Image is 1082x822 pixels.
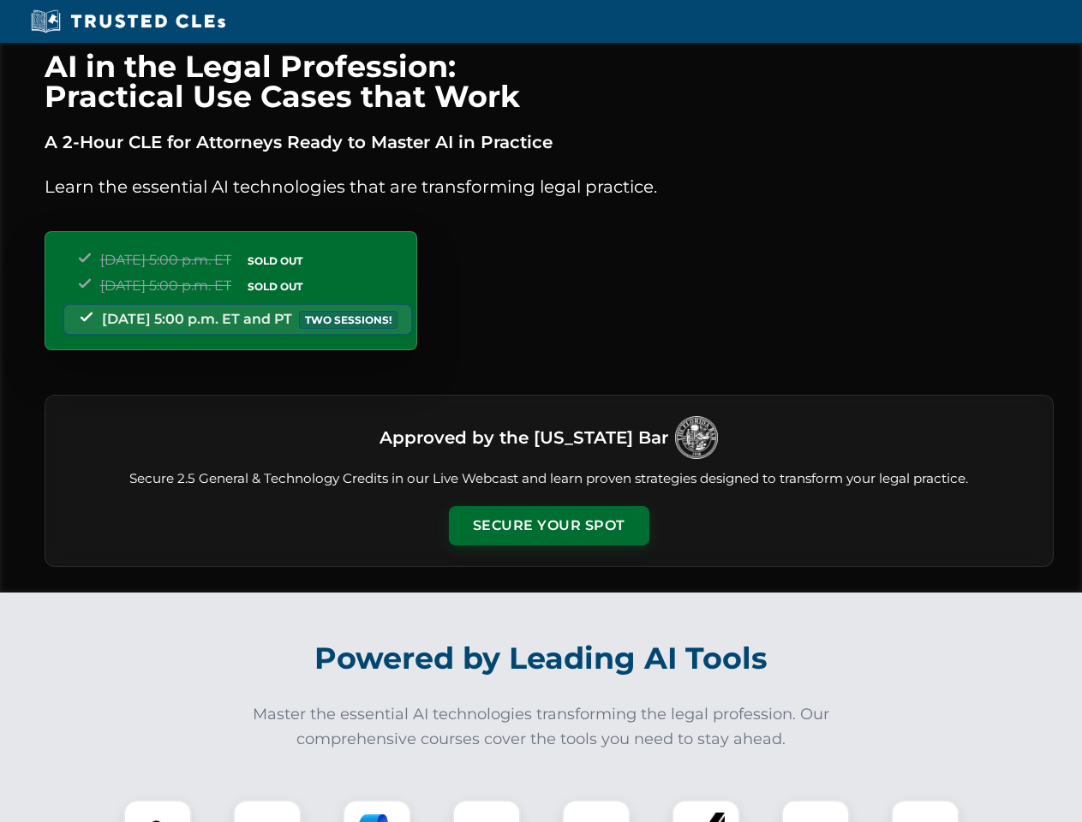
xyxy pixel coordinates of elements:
h3: Approved by the [US_STATE] Bar [380,422,668,453]
h1: AI in the Legal Profession: Practical Use Cases that Work [45,51,1054,111]
span: SOLD OUT [242,277,308,295]
p: Learn the essential AI technologies that are transforming legal practice. [45,173,1054,200]
img: Logo [675,416,718,459]
p: Secure 2.5 General & Technology Credits in our Live Webcast and learn proven strategies designed ... [66,469,1032,489]
p: A 2-Hour CLE for Attorneys Ready to Master AI in Practice [45,128,1054,156]
span: [DATE] 5:00 p.m. ET [100,277,231,294]
p: Master the essential AI technologies transforming the legal profession. Our comprehensive courses... [242,702,841,752]
span: SOLD OUT [242,252,308,270]
span: [DATE] 5:00 p.m. ET [100,252,231,268]
h2: Powered by Leading AI Tools [67,628,1016,688]
button: Secure Your Spot [449,506,649,545]
img: Trusted CLEs [26,9,230,34]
